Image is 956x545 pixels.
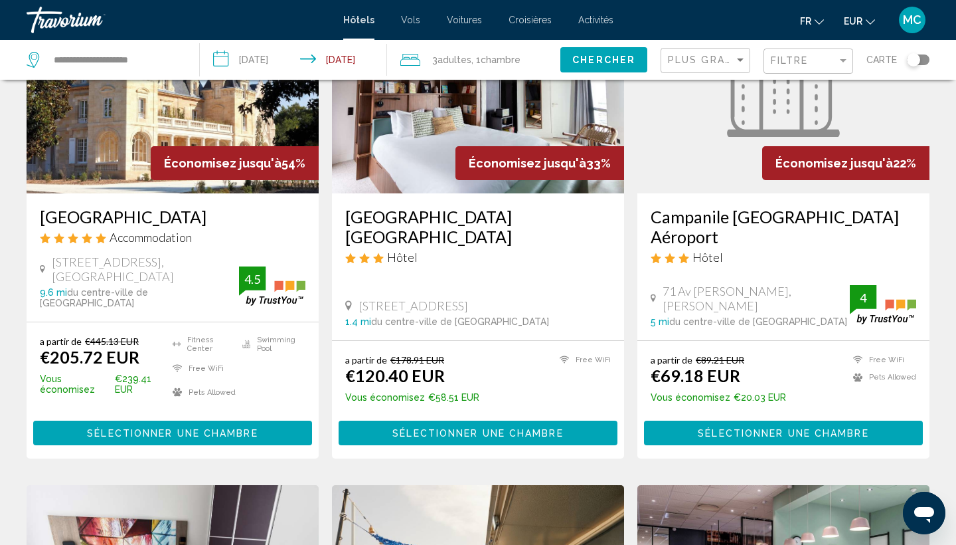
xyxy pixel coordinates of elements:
span: a partir de [345,354,387,366]
button: Sélectionner une chambre [33,421,312,445]
button: Sélectionner une chambre [644,421,923,445]
span: Économisez jusqu'à [469,156,586,170]
span: du centre-ville de [GEOGRAPHIC_DATA] [40,287,148,308]
div: 3 star Hotel [345,250,611,265]
img: trustyou-badge.svg [239,267,305,306]
span: du centre-ville de [GEOGRAPHIC_DATA] [371,316,549,327]
button: Toggle map [897,54,929,66]
button: Chercher [560,47,647,72]
span: Sélectionner une chambre [87,428,258,439]
span: Vous économisez [345,392,425,403]
span: Économisez jusqu'à [164,156,281,170]
span: Adultes [438,54,471,65]
span: Sélectionner une chambre [392,428,563,439]
li: Fitness Center [166,336,236,353]
button: User Menu [895,6,929,34]
a: Travorium [27,7,330,33]
del: €445.13 EUR [85,336,139,347]
span: Économisez jusqu'à [775,156,893,170]
del: €89.21 EUR [696,354,744,366]
span: [STREET_ADDRESS], [GEOGRAPHIC_DATA] [52,255,239,284]
div: 5 star Accommodation [40,230,305,245]
button: Change currency [844,11,875,31]
button: Sélectionner une chambre [339,421,617,445]
div: 22% [762,146,929,180]
del: €178.91 EUR [390,354,444,366]
img: Hotel image [727,37,840,137]
span: [STREET_ADDRESS] [358,298,468,313]
span: , 1 [471,51,520,69]
button: Travelers: 3 adults, 0 children [387,40,560,80]
span: EUR [844,16,862,27]
span: 3 [432,51,471,69]
span: du centre-ville de [GEOGRAPHIC_DATA] [669,316,847,327]
span: Vous économisez [651,392,730,403]
p: €239.41 EUR [40,374,166,395]
span: Chercher [572,55,635,66]
a: Croisières [509,15,552,25]
span: Carte [866,51,897,69]
div: 4.5 [239,271,266,287]
span: MC [903,13,921,27]
li: Free WiFi [553,354,611,366]
button: Change language [800,11,824,31]
a: Activités [578,15,613,25]
span: 9.6 mi [40,287,67,298]
p: €20.03 EUR [651,392,786,403]
li: Pets Allowed [166,383,236,401]
span: Chambre [481,54,520,65]
a: Hôtels [343,15,374,25]
a: Campanile [GEOGRAPHIC_DATA] Aéroport [651,207,916,247]
span: Plus grandes économies [668,54,826,65]
img: trustyou-badge.svg [850,285,916,324]
p: €58.51 EUR [345,392,479,403]
span: 71 Av [PERSON_NAME], [PERSON_NAME] [663,284,850,313]
li: Free WiFi [846,354,916,366]
a: [GEOGRAPHIC_DATA] [40,207,305,227]
div: 33% [455,146,624,180]
li: Pets Allowed [846,372,916,383]
a: Sélectionner une chambre [339,424,617,439]
ins: €120.40 EUR [345,366,445,385]
a: Sélectionner une chambre [644,424,923,439]
span: a partir de [40,336,82,347]
a: Sélectionner une chambre [33,424,312,439]
span: Sélectionner une chambre [698,428,868,439]
span: Hôtel [692,250,723,265]
span: a partir de [651,354,692,366]
span: Vous économisez [40,374,112,395]
a: Voitures [447,15,482,25]
span: Filtre [771,55,809,66]
div: 54% [151,146,319,180]
span: 5 mi [651,316,669,327]
span: Accommodation [110,230,192,245]
a: Vols [401,15,420,25]
ins: €205.72 EUR [40,347,139,367]
li: Swimming Pool [236,336,305,353]
span: 1.4 mi [345,316,371,327]
button: Check-in date: Sep 25, 2025 Check-out date: Sep 26, 2025 [200,40,386,80]
div: 4 [850,290,876,306]
button: Filter [763,48,853,75]
iframe: Bouton de lancement de la fenêtre de messagerie [903,492,945,534]
ins: €69.18 EUR [651,366,740,385]
span: Hôtel [387,250,418,265]
mat-select: Sort by [668,55,746,66]
li: Free WiFi [166,360,236,377]
a: [GEOGRAPHIC_DATA] [GEOGRAPHIC_DATA] [345,207,611,247]
span: fr [800,16,811,27]
div: 3 star Hotel [651,250,916,265]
